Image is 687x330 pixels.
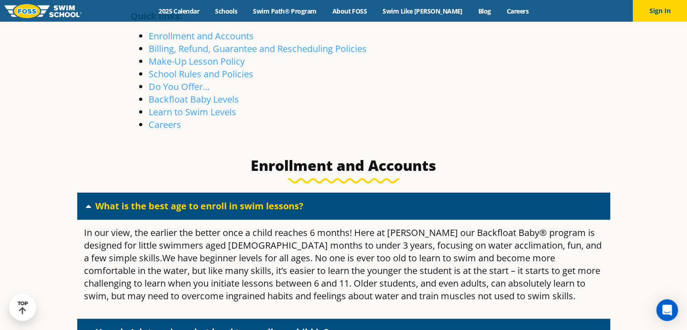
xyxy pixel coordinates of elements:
div: What is the best age to enroll in swim lessons? [77,193,610,220]
a: Enrollment and Accounts [149,30,254,42]
a: Careers [499,7,536,15]
p: In our view, the earlier the better once a child reaches 6 months! Here at [PERSON_NAME] our Back... [84,226,603,302]
div: Open Intercom Messenger [656,299,678,321]
div: TOP [18,301,28,315]
a: School Rules and Policies [149,68,253,80]
a: Backfloat Baby Levels [149,93,239,105]
a: Make-Up Lesson Policy [149,55,245,67]
a: Careers [149,118,181,131]
div: What is the best age to enroll in swim lessons? [77,220,610,316]
h3: Enrollment and Accounts [131,156,557,174]
a: Swim Like [PERSON_NAME] [375,7,471,15]
a: What is the best age to enroll in swim lessons? [95,200,304,212]
a: Blog [470,7,499,15]
a: Swim Path® Program [245,7,324,15]
a: About FOSS [324,7,375,15]
a: Billing, Refund, Guarantee and Rescheduling Policies [149,42,367,55]
a: 2025 Calendar [151,7,207,15]
a: Learn to Swim Levels [149,106,236,118]
img: FOSS Swim School Logo [5,4,82,18]
a: Schools [207,7,245,15]
a: Do You Offer… [149,80,210,93]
